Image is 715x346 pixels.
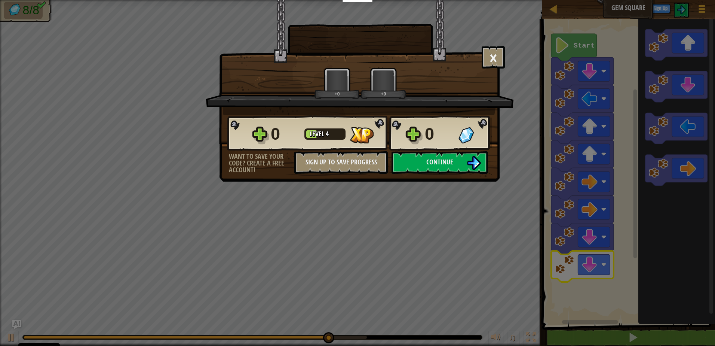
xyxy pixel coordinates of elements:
button: Continue [392,151,488,174]
div: 0 [425,122,454,146]
button: Sign Up to Save Progress [294,151,388,174]
div: 0 [271,122,300,146]
div: +0 [362,91,405,97]
img: Continue [467,156,481,170]
button: × [482,46,505,69]
span: Continue [426,157,453,167]
div: Want to save your code? Create a free account! [229,153,294,173]
img: XP Gained [350,127,374,143]
img: Gems Gained [458,127,474,143]
span: 4 [326,129,329,139]
span: Level [310,129,326,139]
div: +0 [316,91,358,97]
